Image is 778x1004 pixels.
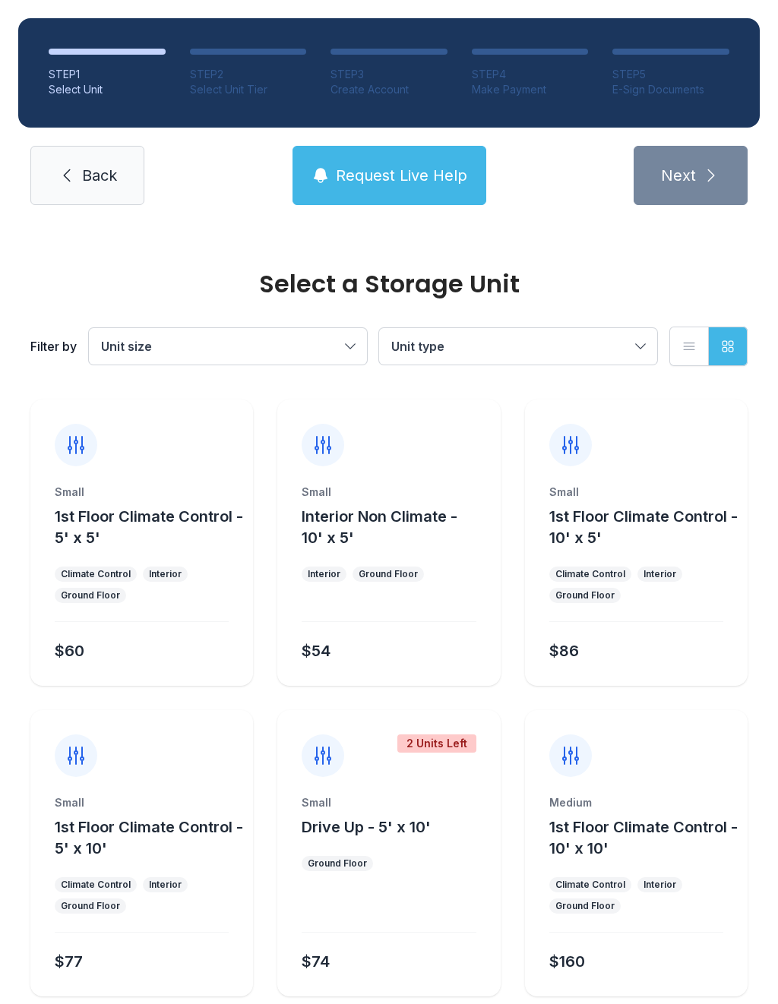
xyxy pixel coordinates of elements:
span: Back [82,165,117,186]
div: Interior [644,879,676,891]
span: Unit type [391,339,444,354]
button: 1st Floor Climate Control - 5' x 5' [55,506,247,548]
div: 2 Units Left [397,734,476,753]
div: Select a Storage Unit [30,272,748,296]
div: STEP 2 [190,67,307,82]
div: Climate Control [61,568,131,580]
div: $86 [549,640,579,661]
div: Interior [149,568,182,580]
span: Request Live Help [336,165,467,186]
div: $160 [549,951,585,972]
div: Climate Control [61,879,131,891]
button: Drive Up - 5' x 10' [302,816,431,838]
div: E-Sign Documents [612,82,729,97]
button: 1st Floor Climate Control - 5' x 10' [55,816,247,859]
div: Small [302,795,476,810]
div: STEP 3 [330,67,448,82]
div: Interior [149,879,182,891]
button: 1st Floor Climate Control - 10' x 10' [549,816,742,859]
div: Medium [549,795,723,810]
div: Climate Control [555,879,625,891]
span: Interior Non Climate - 10' x 5' [302,507,457,547]
div: STEP 1 [49,67,166,82]
span: Unit size [101,339,152,354]
button: Unit type [379,328,657,365]
div: Ground Floor [555,589,615,601]
div: Small [55,485,229,500]
div: Select Unit Tier [190,82,307,97]
div: Select Unit [49,82,166,97]
span: Next [661,165,696,186]
div: Make Payment [472,82,589,97]
span: 1st Floor Climate Control - 10' x 5' [549,507,738,547]
span: 1st Floor Climate Control - 5' x 10' [55,818,243,857]
div: Climate Control [555,568,625,580]
span: 1st Floor Climate Control - 5' x 5' [55,507,243,547]
button: 1st Floor Climate Control - 10' x 5' [549,506,742,548]
div: Ground Floor [61,900,120,912]
div: Interior [644,568,676,580]
div: Filter by [30,337,77,355]
div: Ground Floor [61,589,120,601]
div: Small [55,795,229,810]
span: Drive Up - 5' x 10' [302,818,431,836]
div: $54 [302,640,330,661]
div: Interior [308,568,340,580]
div: STEP 5 [612,67,729,82]
div: $74 [302,951,330,972]
span: 1st Floor Climate Control - 10' x 10' [549,818,738,857]
div: Ground Floor [359,568,418,580]
div: Small [549,485,723,500]
div: STEP 4 [472,67,589,82]
div: $77 [55,951,83,972]
div: $60 [55,640,84,661]
div: Ground Floor [555,900,615,912]
button: Unit size [89,328,367,365]
div: Create Account [330,82,448,97]
div: Ground Floor [308,857,367,870]
div: Small [302,485,476,500]
button: Interior Non Climate - 10' x 5' [302,506,494,548]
